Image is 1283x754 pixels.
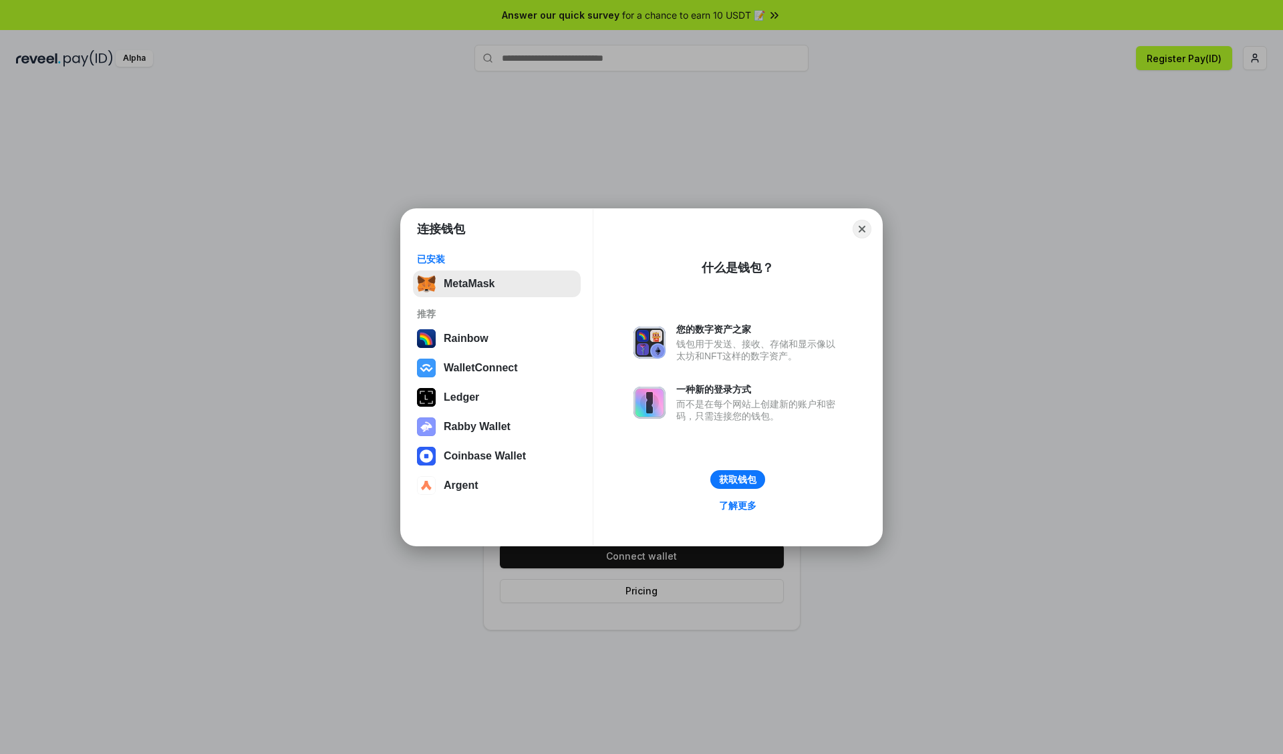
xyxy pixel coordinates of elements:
[676,398,842,422] div: 而不是在每个网站上创建新的账户和密码，只需连接您的钱包。
[710,470,765,489] button: 获取钱包
[711,497,764,514] a: 了解更多
[444,333,488,345] div: Rainbow
[417,308,577,320] div: 推荐
[417,476,436,495] img: svg+xml,%3Csvg%20width%3D%2228%22%20height%3D%2228%22%20viewBox%3D%220%200%2028%2028%22%20fill%3D...
[413,443,581,469] button: Coinbase Wallet
[413,355,581,381] button: WalletConnect
[417,274,436,293] img: svg+xml,%3Csvg%20fill%3D%22none%22%20height%3D%2233%22%20viewBox%3D%220%200%2035%2033%22%20width%...
[444,278,494,290] div: MetaMask
[676,383,842,395] div: 一种新的登录方式
[413,270,581,297] button: MetaMask
[444,421,511,433] div: Rabby Wallet
[413,384,581,411] button: Ledger
[853,220,871,238] button: Close
[444,362,518,374] div: WalletConnect
[417,447,436,465] img: svg+xml,%3Csvg%20width%3D%2228%22%20height%3D%2228%22%20viewBox%3D%220%200%2028%2028%22%20fill%3D...
[633,387,666,419] img: svg+xml,%3Csvg%20xmlns%3D%22http%3A%2F%2Fwww.w3.org%2F2000%2Fsvg%22%20fill%3D%22none%22%20viewBox...
[417,329,436,348] img: svg+xml,%3Csvg%20width%3D%22120%22%20height%3D%22120%22%20viewBox%3D%220%200%20120%20120%22%20fil...
[719,500,756,512] div: 了解更多
[676,338,842,362] div: 钱包用于发送、接收、存储和显示像以太坊和NFT这样的数字资产。
[413,413,581,440] button: Rabby Wallet
[444,480,478,492] div: Argent
[417,253,577,265] div: 已安装
[417,417,436,436] img: svg+xml,%3Csvg%20xmlns%3D%22http%3A%2F%2Fwww.w3.org%2F2000%2Fsvg%22%20fill%3D%22none%22%20viewBox...
[417,359,436,377] img: svg+xml,%3Csvg%20width%3D%2228%22%20height%3D%2228%22%20viewBox%3D%220%200%2028%2028%22%20fill%3D...
[444,391,479,403] div: Ledger
[633,327,666,359] img: svg+xml,%3Csvg%20xmlns%3D%22http%3A%2F%2Fwww.w3.org%2F2000%2Fsvg%22%20fill%3D%22none%22%20viewBox...
[719,474,756,486] div: 获取钱包
[417,221,465,237] h1: 连接钱包
[413,472,581,499] button: Argent
[676,323,842,335] div: 您的数字资产之家
[417,388,436,407] img: svg+xml,%3Csvg%20xmlns%3D%22http%3A%2F%2Fwww.w3.org%2F2000%2Fsvg%22%20width%3D%2228%22%20height%3...
[702,260,774,276] div: 什么是钱包？
[444,450,526,462] div: Coinbase Wallet
[413,325,581,352] button: Rainbow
